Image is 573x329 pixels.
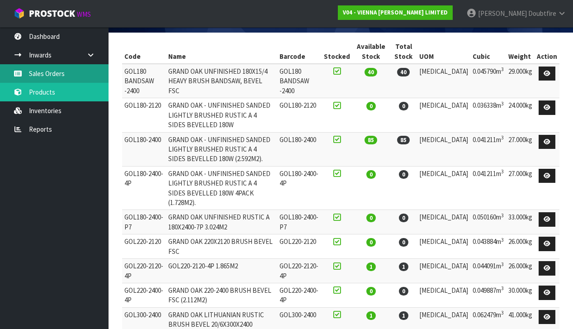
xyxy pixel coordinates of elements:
td: 26.000kg [506,234,535,259]
th: Code [122,39,166,64]
td: [MEDICAL_DATA] [417,210,470,234]
span: 0 [399,214,408,222]
td: 29.000kg [506,64,535,98]
span: 1 [399,262,408,271]
td: GOL180-2400-4P [277,166,321,210]
sup: 3 [501,261,504,267]
th: Action [535,39,559,64]
th: Total Stock [390,39,417,64]
td: GRAND OAK - UNFINISHED SANDED LIGHTLY BRUSHED RUSTIC A 4 SIDES BEVELLED 180W (2.592M2). [166,132,277,166]
th: UOM [417,39,470,64]
td: GOL180 BANDSAW -2400 [122,64,166,98]
span: 0 [366,287,376,296]
span: 40 [365,68,377,76]
span: 1 [366,262,376,271]
td: 24.000kg [506,98,535,132]
th: Stocked [322,39,352,64]
span: 0 [366,214,376,222]
td: GOL180 BANDSAW -2400 [277,64,321,98]
td: GOL180-2120 [277,98,321,132]
td: [MEDICAL_DATA] [417,166,470,210]
td: GOL180-2400-P7 [277,210,321,234]
td: GOL220-2120-4P [277,259,321,283]
span: 85 [365,136,377,144]
td: [MEDICAL_DATA] [417,98,470,132]
span: 40 [397,68,410,76]
th: Name [166,39,277,64]
span: 0 [399,170,408,179]
span: Doubtfire [528,9,556,18]
td: [MEDICAL_DATA] [417,234,470,259]
td: [MEDICAL_DATA] [417,64,470,98]
td: GOL220-2120-4P [122,259,166,283]
span: [PERSON_NAME] [478,9,527,18]
sup: 3 [501,310,504,316]
th: Available Stock [352,39,390,64]
span: 0 [399,287,408,296]
td: GOL220-2120 [122,234,166,259]
td: 0.041211m [470,132,506,166]
td: GOL180-2120 [122,98,166,132]
span: 1 [366,311,376,320]
td: 30.000kg [506,283,535,308]
span: 0 [366,238,376,247]
span: 85 [397,136,410,144]
td: 0.041211m [470,166,506,210]
td: GRAND OAK UNFINISHED RUSTIC A 180X2400-7P 3.024M2 [166,210,277,234]
td: GOL180-2400 [277,132,321,166]
small: WMS [77,10,91,19]
td: 27.000kg [506,132,535,166]
td: GOL220-2120-4P 1.865M2 [166,259,277,283]
td: 0.049887m [470,283,506,308]
strong: V04 - VIENNA [PERSON_NAME] LIMITED [343,9,448,16]
td: GRAND OAK - UNFINISHED SANDED LIGHTLY BRUSHED RUSTIC A 4 SIDES BEVELLED 180W [166,98,277,132]
td: GRAND OAK - UNFINISHED SANDED LIGHTLY BRUSHED RUSTIC A 4 SIDES BEVELLED 180W 4PACK (1.728M2). [166,166,277,210]
td: 27.000kg [506,166,535,210]
sup: 3 [501,66,504,72]
th: Cubic [470,39,506,64]
td: GOL220-2400-4P [122,283,166,308]
span: 0 [366,102,376,110]
td: GOL220-2400-4P [277,283,321,308]
sup: 3 [501,168,504,175]
th: Weight [506,39,535,64]
td: [MEDICAL_DATA] [417,259,470,283]
td: GOL180-2400 [122,132,166,166]
td: GOL220-2120 [277,234,321,259]
td: 0.036338m [470,98,506,132]
th: Barcode [277,39,321,64]
sup: 3 [501,212,504,219]
span: 0 [366,170,376,179]
td: 0.043884m [470,234,506,259]
td: 0.044091m [470,259,506,283]
span: 0 [399,238,408,247]
sup: 3 [501,237,504,243]
td: GOL180-2400-4P [122,166,166,210]
td: 0.050160m [470,210,506,234]
td: GRAND OAK UNFINISHED 180X15/4 HEAVY BRUSH BANDSAW, BEVEL FSC [166,64,277,98]
td: [MEDICAL_DATA] [417,132,470,166]
td: 0.045790m [470,64,506,98]
span: 1 [399,311,408,320]
td: 26.000kg [506,259,535,283]
sup: 3 [501,134,504,141]
td: [MEDICAL_DATA] [417,283,470,308]
td: GRAND OAK 220-2400 BRUSH BEVEL FSC (2.112M2) [166,283,277,308]
sup: 3 [501,285,504,291]
td: GOL180-2400-P7 [122,210,166,234]
sup: 3 [501,100,504,107]
span: 0 [399,102,408,110]
td: 33.000kg [506,210,535,234]
span: ProStock [29,8,75,19]
td: GRAND OAK 220X2120 BRUSH BEVEL FSC [166,234,277,259]
img: cube-alt.png [14,8,25,19]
